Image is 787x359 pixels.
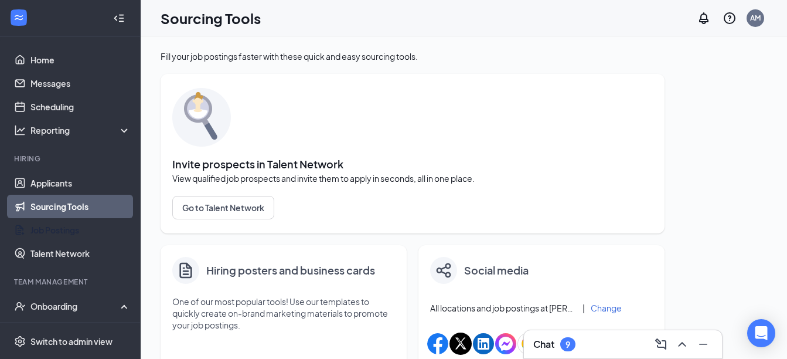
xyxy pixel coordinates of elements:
[13,12,25,23] svg: WorkstreamLogo
[533,338,554,351] h3: Chat
[697,11,711,25] svg: Notifications
[517,333,540,355] img: googleIcon
[14,336,26,347] svg: Settings
[696,337,710,351] svg: Minimize
[30,336,113,347] div: Switch to admin view
[582,302,585,314] div: |
[161,8,261,28] h1: Sourcing Tools
[176,260,195,280] svg: Document
[747,319,775,347] div: Open Intercom Messenger
[172,172,653,184] span: View qualified job prospects and invite them to apply in seconds, all in one place.
[464,262,529,279] h4: Social media
[654,337,668,351] svg: ComposeMessage
[30,218,131,242] a: Job Postings
[694,335,713,354] button: Minimize
[652,335,670,354] button: ComposeMessage
[30,242,131,265] a: Talent Network
[427,333,448,354] img: facebookIcon
[30,318,131,341] a: Overview
[113,12,125,24] svg: Collapse
[750,13,761,23] div: AM
[473,333,494,354] img: linkedinIcon
[14,124,26,136] svg: Analysis
[565,340,570,350] div: 9
[30,72,131,95] a: Messages
[449,333,472,355] img: xIcon
[172,88,231,147] img: sourcing-tools
[172,196,653,219] a: Go to Talent Network
[430,302,577,314] span: All locations and job postings at [PERSON_NAME] Sandwich Shop
[30,171,131,195] a: Applicants
[30,124,131,136] div: Reporting
[30,195,131,218] a: Sourcing Tools
[723,11,737,25] svg: QuestionInfo
[30,95,131,118] a: Scheduling
[172,296,395,331] p: One of our most popular tools! Use our templates to quickly create on-brand marketing materials t...
[591,304,622,312] button: Change
[436,263,451,278] img: share
[14,277,128,287] div: Team Management
[30,300,121,312] div: Onboarding
[495,333,516,354] img: facebookMessengerIcon
[673,335,691,354] button: ChevronUp
[206,262,375,279] h4: Hiring posters and business cards
[172,158,653,170] span: Invite prospects in Talent Network
[14,300,26,312] svg: UserCheck
[14,154,128,164] div: Hiring
[675,337,689,351] svg: ChevronUp
[161,50,665,62] div: Fill your job postings faster with these quick and easy sourcing tools.
[30,48,131,72] a: Home
[172,196,274,219] button: Go to Talent Network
